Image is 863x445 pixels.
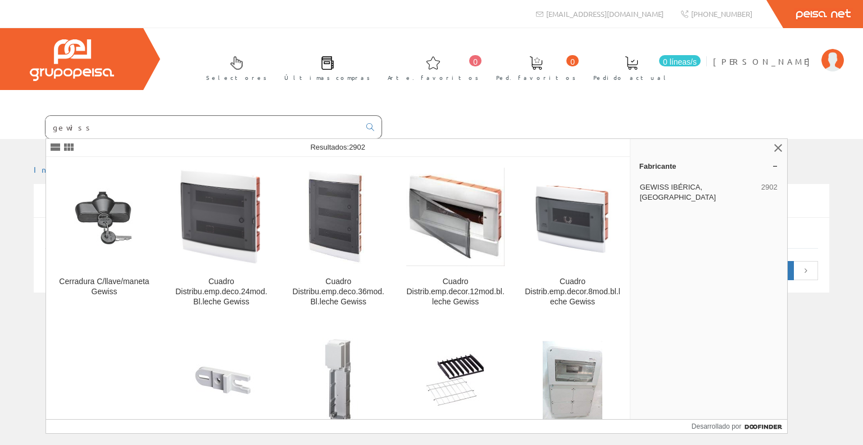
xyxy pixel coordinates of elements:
font: 2902 [349,143,365,151]
font: Pedido actual [593,73,670,82]
img: Cerradura C/llave/maneta Gewiss [70,174,138,260]
font: Ped. favoritos [496,73,576,82]
img: Cuadro Distribu.emp.deco.24mod. Bl.leche Gewiss [172,168,270,266]
a: [PERSON_NAME] [713,47,844,57]
font: Resultados: [310,143,349,151]
font: [PERSON_NAME] [713,56,816,66]
a: Cuadro Distrib.emp.decor.12mod.bl.leche Gewiss Cuadro Distrib.emp.decor.12mod.bl.leche Gewiss [397,158,514,320]
img: Grupo Peisa [30,39,114,81]
font: Desarrollado por [692,422,742,430]
input: Buscar ... [46,116,360,138]
font: [EMAIL_ADDRESS][DOMAIN_NAME] [546,9,664,19]
font: Cerradura C/llave/maneta Gewiss [59,277,149,296]
font: Fabricante [639,162,676,170]
a: Selectores [195,47,272,88]
font: Cuadro Distrib.emp.decor.8mod.bl.leche Gewiss [525,277,620,306]
font: Arte. favoritos [388,73,479,82]
img: Cuadro Distrib.emp.decor.12mod.bl.leche Gewiss [406,168,505,266]
img: Cuadro Distribu.emp.deco.36mod. Bl.leche Gewiss [289,168,388,266]
a: Últimas compras [273,47,376,88]
font: Últimas compras [284,73,370,82]
img: Cuadro Distrib.emp.decor.8mod.bl.leche Gewiss [523,168,621,266]
a: Inicio [34,164,81,174]
img: Soporte P/fijac.cajas/conten. Gewiss [187,338,255,423]
img: Rejilla Protección Proy.titano Gewiss [421,338,490,423]
font: [PHONE_NUMBER] [691,9,752,19]
font: 0 líneas/s [663,57,697,66]
img: Contenedor Cetac Ip66 Gewiss [304,338,373,423]
a: Desarrollado por [692,420,787,433]
img: Cuadro Estanco Ip-44 Gewiss [523,331,621,430]
a: Cuadro Distribu.emp.deco.36mod. Bl.leche Gewiss Cuadro Distribu.emp.deco.36mod. Bl.leche Gewiss [280,158,397,320]
font: 2902 [761,183,778,191]
font: Cuadro Distribu.emp.deco.24mod. Bl.leche Gewiss [175,277,267,306]
font: Selectores [206,73,267,82]
font: GEWISS IBÉRICA, [GEOGRAPHIC_DATA] [640,183,716,201]
a: Cerradura C/llave/maneta Gewiss Cerradura C/llave/maneta Gewiss [46,158,162,320]
font: 0 [570,57,575,66]
font: 0 [473,57,478,66]
a: Cuadro Distrib.emp.decor.8mod.bl.leche Gewiss Cuadro Distrib.emp.decor.8mod.bl.leche Gewiss [514,158,630,320]
font: Cuadro Distribu.emp.deco.36mod. Bl.leche Gewiss [293,277,384,306]
font: Cuadro Distrib.emp.decor.12mod.bl.leche Gewiss [407,277,505,306]
a: Página siguiente [793,261,818,280]
a: Cuadro Distribu.emp.deco.24mod. Bl.leche Gewiss Cuadro Distribu.emp.deco.24mod. Bl.leche Gewiss [163,158,279,320]
a: Fabricante [630,157,787,175]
